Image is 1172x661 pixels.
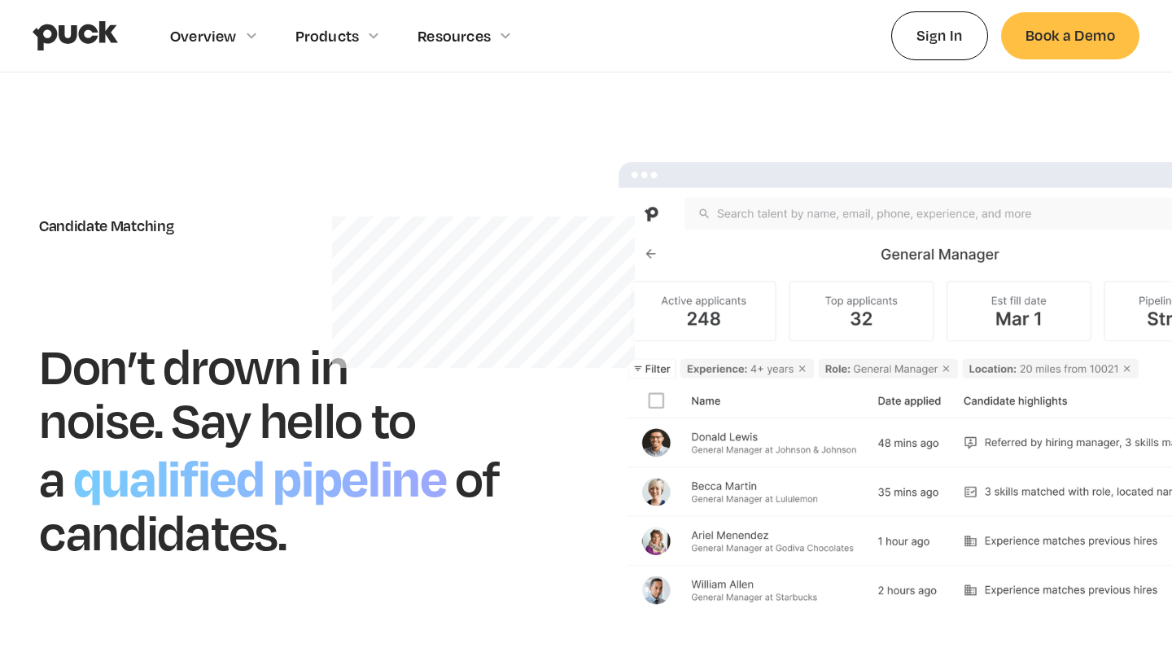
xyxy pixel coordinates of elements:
[1001,12,1139,59] a: Book a Demo
[170,27,237,45] div: Overview
[39,335,416,507] h1: Don’t drown in noise. Say hello to a
[295,27,360,45] div: Products
[891,11,988,59] a: Sign In
[65,440,455,510] h1: qualified pipeline
[39,447,500,562] h1: of candidates.
[418,27,491,45] div: Resources
[39,217,553,234] div: Candidate Matching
